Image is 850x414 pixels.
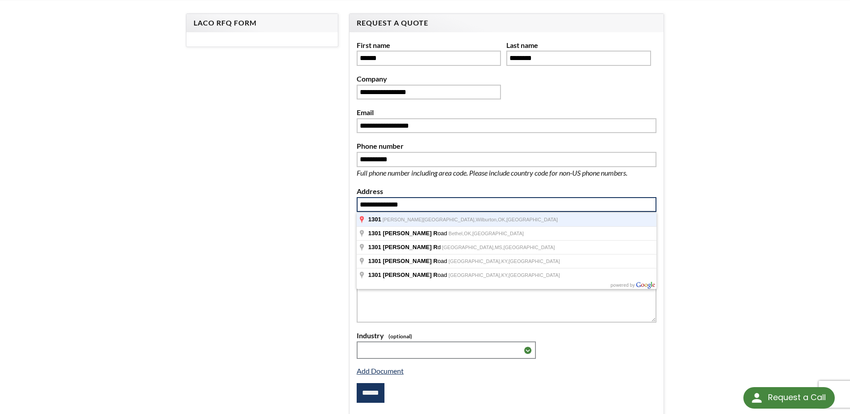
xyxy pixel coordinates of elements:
[368,216,381,223] span: 1301
[768,387,826,408] div: Request a Call
[501,259,509,264] span: KY,
[476,217,498,222] span: Wilburton,
[368,272,438,278] span: 1301 [PERSON_NAME] R
[509,259,560,264] span: [GEOGRAPHIC_DATA]
[357,73,501,85] label: Company
[357,140,656,152] label: Phone number
[750,391,764,405] img: round button
[368,258,449,264] span: oad
[472,231,524,236] span: [GEOGRAPHIC_DATA]
[383,217,476,222] span: [PERSON_NAME][GEOGRAPHIC_DATA],
[194,18,330,28] h4: LACO RFQ Form
[464,231,472,236] span: OK,
[368,230,438,237] span: 1301 [PERSON_NAME] R
[357,367,404,375] a: Add Document
[449,231,464,236] span: Bethel,
[368,272,449,278] span: oad
[509,272,560,278] span: [GEOGRAPHIC_DATA]
[449,272,501,278] span: [GEOGRAPHIC_DATA],
[495,245,504,250] span: MS,
[504,245,555,250] span: [GEOGRAPHIC_DATA]
[368,244,438,250] span: 1301 [PERSON_NAME] R
[449,259,501,264] span: [GEOGRAPHIC_DATA],
[442,245,495,250] span: [GEOGRAPHIC_DATA],
[357,39,501,51] label: First name
[743,387,835,409] div: Request a Call
[357,18,656,28] h4: Request A Quote
[357,107,656,118] label: Email
[357,185,656,197] label: Address
[501,272,509,278] span: KY,
[368,230,449,237] span: oad
[506,39,651,51] label: Last name
[506,217,558,222] span: [GEOGRAPHIC_DATA]
[368,258,438,264] span: 1301 [PERSON_NAME] R
[357,330,656,341] label: Industry
[368,244,442,250] span: d
[498,217,506,222] span: OK,
[357,167,656,179] p: Full phone number including area code. Please include country code for non-US phone numbers.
